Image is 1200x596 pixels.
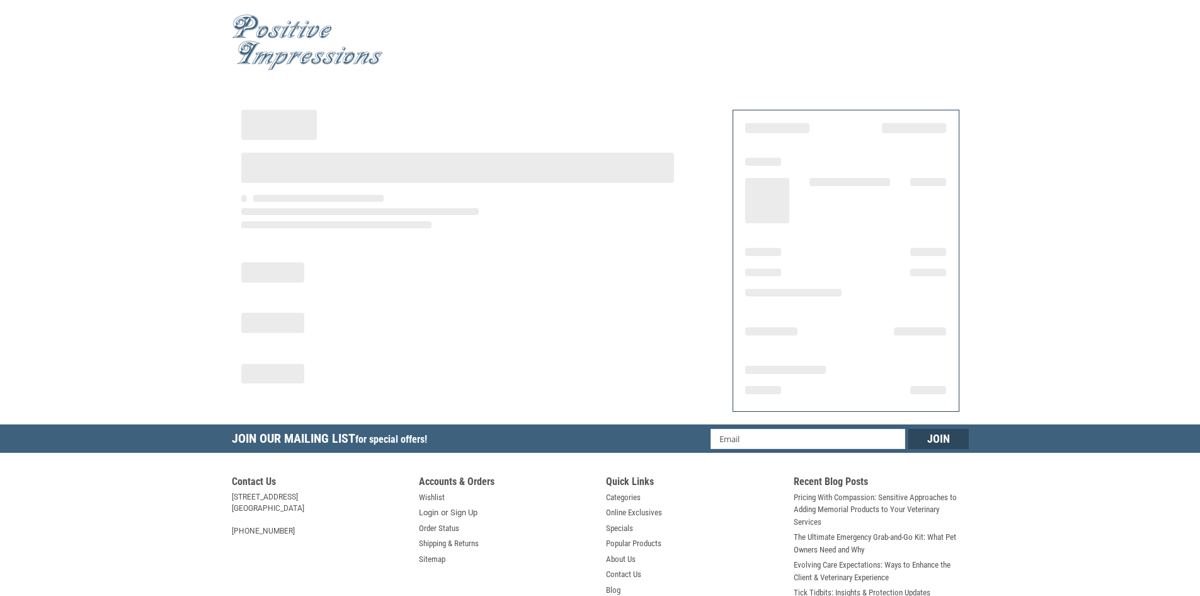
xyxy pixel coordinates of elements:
h5: Quick Links [606,476,781,491]
address: [STREET_ADDRESS] [GEOGRAPHIC_DATA] [PHONE_NUMBER] [232,491,407,537]
a: The Ultimate Emergency Grab-and-Go Kit: What Pet Owners Need and Why [794,531,969,556]
a: Popular Products [606,537,661,550]
a: Specials [606,522,633,535]
input: Email [711,429,905,449]
a: Sitemap [419,553,445,566]
a: Online Exclusives [606,506,662,519]
h5: Recent Blog Posts [794,476,969,491]
h5: Join Our Mailing List [232,424,433,457]
span: or [433,506,455,519]
a: Contact Us [606,568,641,581]
span: for special offers! [355,433,427,445]
input: Join [908,429,969,449]
h5: Accounts & Orders [419,476,594,491]
h5: Contact Us [232,476,407,491]
a: Wishlist [419,491,445,504]
a: Categories [606,491,641,504]
img: Positive Impressions [232,15,383,71]
a: Sign Up [450,506,477,519]
a: Order Status [419,522,459,535]
a: About Us [606,553,636,566]
a: Login [419,506,438,519]
a: Pricing With Compassion: Sensitive Approaches to Adding Memorial Products to Your Veterinary Serv... [794,491,969,529]
a: Shipping & Returns [419,537,479,550]
a: Evolving Care Expectations: Ways to Enhance the Client & Veterinary Experience [794,559,969,583]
